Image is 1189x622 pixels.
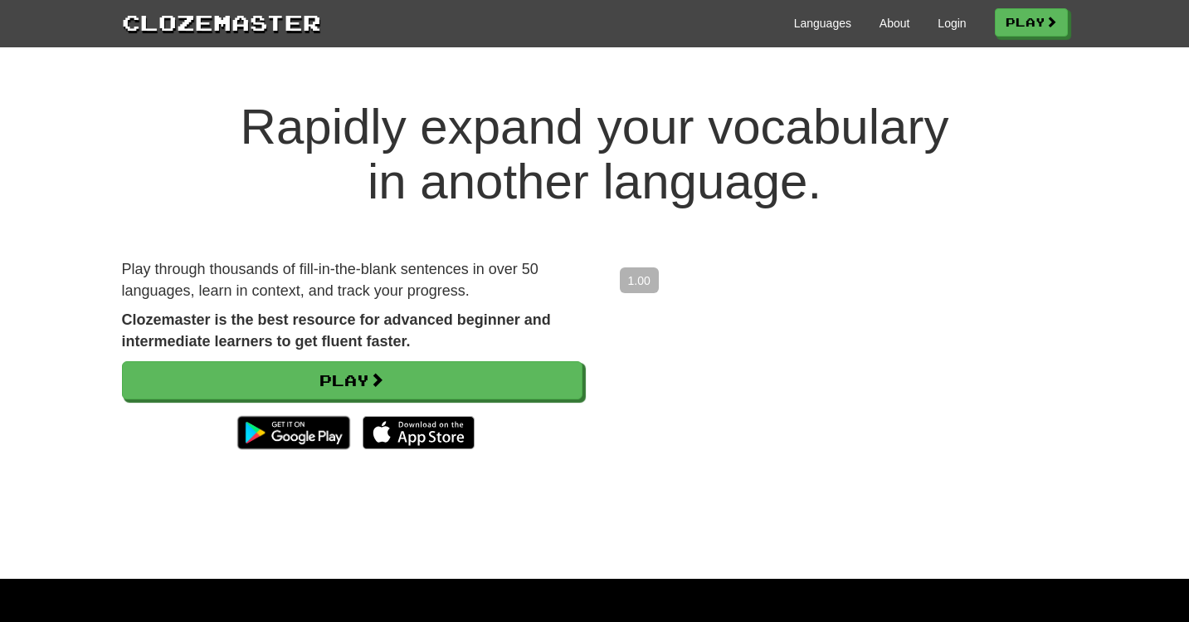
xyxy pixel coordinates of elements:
[229,408,358,458] img: Get it on Google Play
[880,15,910,32] a: About
[938,15,966,32] a: Login
[363,416,475,449] img: Download_on_the_App_Store_Badge_US-UK_135x40-25178aeef6eb6b83b96f5f2d004eda3bffbb37122de64afbaef7...
[122,361,582,399] a: Play
[794,15,851,32] a: Languages
[122,7,321,37] a: Clozemaster
[995,8,1068,37] a: Play
[122,259,582,301] p: Play through thousands of fill-in-the-blank sentences in over 50 languages, learn in context, and...
[122,311,551,350] strong: Clozemaster is the best resource for advanced beginner and intermediate learners to get fluent fa...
